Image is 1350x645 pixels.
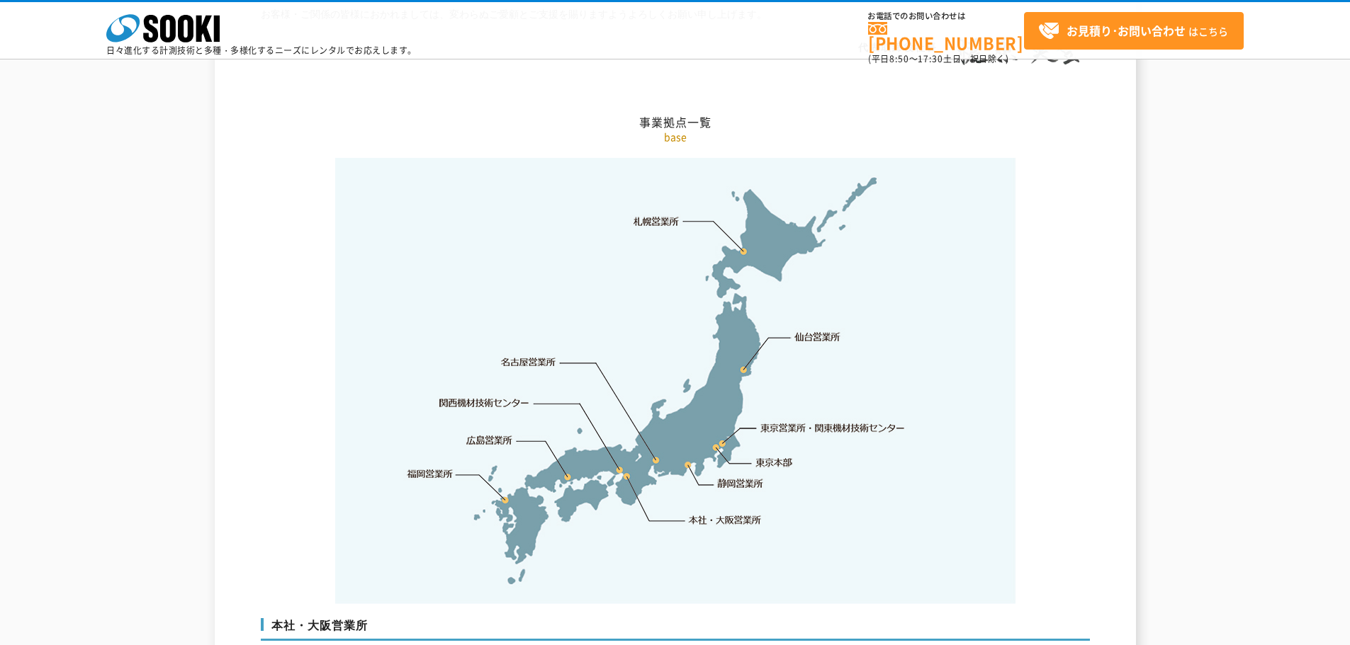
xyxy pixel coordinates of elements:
a: 静岡営業所 [717,476,763,491]
a: 名古屋営業所 [501,355,556,370]
a: 本社・大阪営業所 [687,513,762,527]
a: [PHONE_NUMBER] [868,22,1024,51]
p: 日々進化する計測技術と多種・多様化するニーズにレンタルでお応えします。 [106,46,417,55]
a: 札幌営業所 [634,214,680,228]
a: 東京本部 [756,456,793,470]
a: 関西機材技術センター [439,396,529,410]
a: お見積り･お問い合わせはこちら [1024,12,1244,50]
span: 17:30 [918,52,943,65]
strong: お見積り･お問い合わせ [1067,22,1186,39]
p: base [261,130,1090,144]
span: 8:50 [889,52,909,65]
span: お電話でのお問い合わせは [868,12,1024,21]
a: 広島営業所 [467,433,513,447]
a: 東京営業所・関東機材技術センター [761,421,906,435]
a: 仙台営業所 [794,330,840,344]
span: はこちら [1038,21,1228,42]
h3: 本社・大阪営業所 [261,618,1090,641]
a: 福岡営業所 [407,467,453,481]
span: (平日 ～ 土日、祝日除く) [868,52,1008,65]
img: 事業拠点一覧 [335,158,1016,604]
